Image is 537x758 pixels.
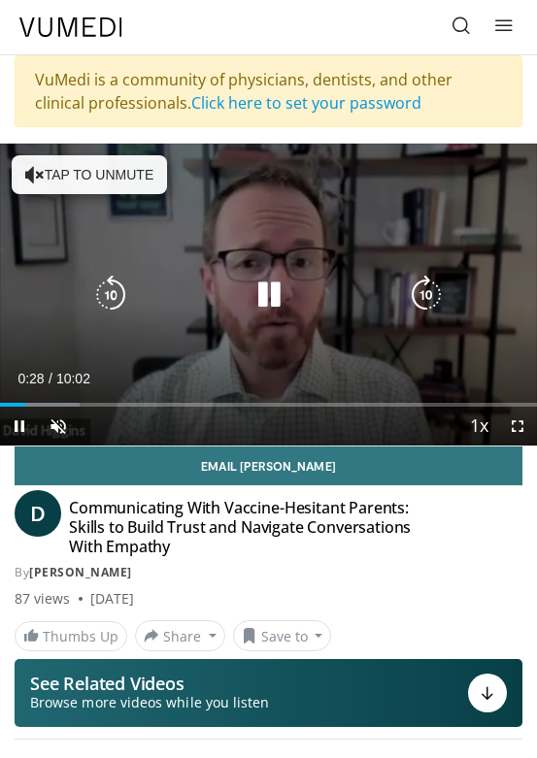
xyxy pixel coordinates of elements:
[15,659,522,727] button: See Related Videos Browse more videos while you listen
[19,17,122,37] img: VuMedi Logo
[29,564,132,580] a: [PERSON_NAME]
[90,589,134,609] div: [DATE]
[15,446,522,485] a: Email [PERSON_NAME]
[39,407,78,445] button: Unmute
[69,498,427,556] h4: Communicating With Vaccine-Hesitant Parents: Skills to Build Trust and Navigate Conversations Wit...
[49,371,52,386] span: /
[56,371,90,386] span: 10:02
[15,564,522,581] div: By
[498,407,537,445] button: Fullscreen
[233,620,332,651] button: Save to
[30,674,269,693] p: See Related Videos
[191,92,421,114] a: Click here to set your password
[30,693,269,712] span: Browse more videos while you listen
[15,55,522,127] div: VuMedi is a community of physicians, dentists, and other clinical professionals.
[12,155,167,194] button: Tap to unmute
[459,407,498,445] button: Playback Rate
[135,620,225,651] button: Share
[15,490,61,537] a: D
[17,371,44,386] span: 0:28
[15,621,127,651] a: Thumbs Up
[15,589,71,609] span: 87 views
